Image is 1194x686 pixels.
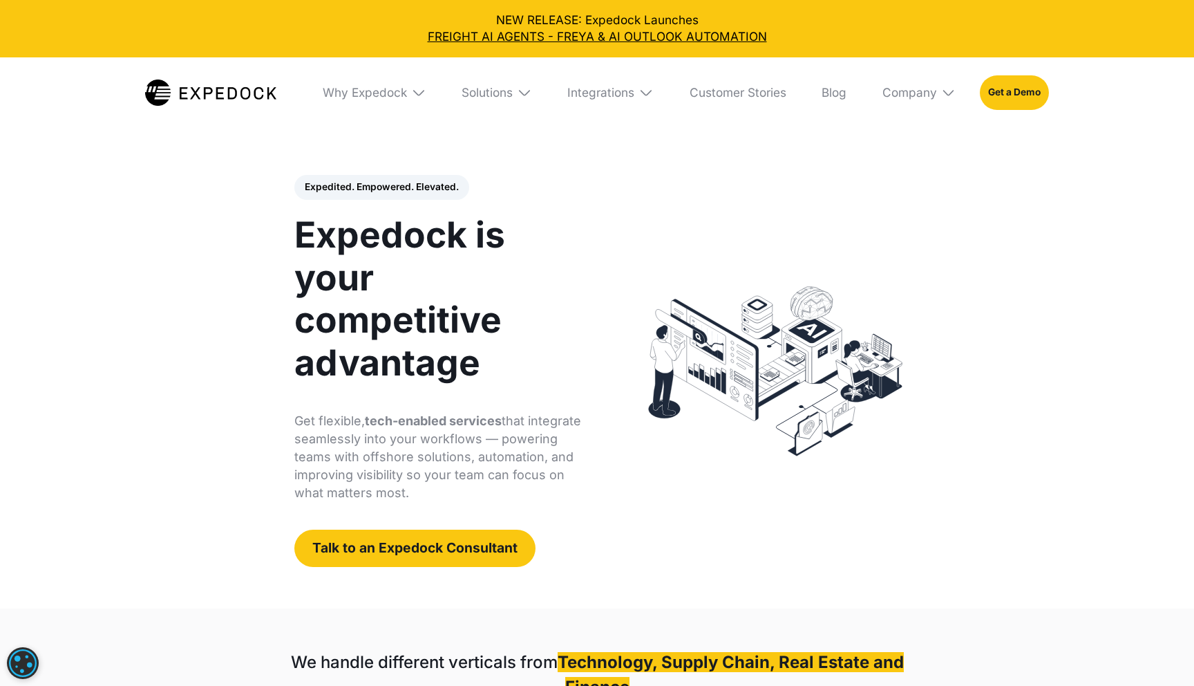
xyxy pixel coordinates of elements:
[870,57,967,129] div: Company
[12,28,1182,45] a: FREIGHT AI AGENTS - FREYA & AI OUTLOOK AUTOMATION
[567,85,634,100] div: Integrations
[450,57,544,129] div: Solutions
[12,12,1182,45] div: NEW RELEASE: Expedock Launches
[882,85,937,100] div: Company
[291,652,558,672] strong: We handle different verticals from
[294,412,585,502] p: Get flexible, that integrate seamlessly into your workflows — powering teams with offshore soluti...
[556,57,665,129] div: Integrations
[810,57,858,129] a: Blog
[294,530,536,567] a: Talk to an Expedock Consultant
[1125,620,1194,686] iframe: Chat Widget
[462,85,513,100] div: Solutions
[365,414,502,428] strong: tech-enabled services
[980,75,1049,110] a: Get a Demo
[323,85,407,100] div: Why Expedock
[311,57,438,129] div: Why Expedock
[677,57,797,129] a: Customer Stories
[294,214,585,385] h1: Expedock is your competitive advantage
